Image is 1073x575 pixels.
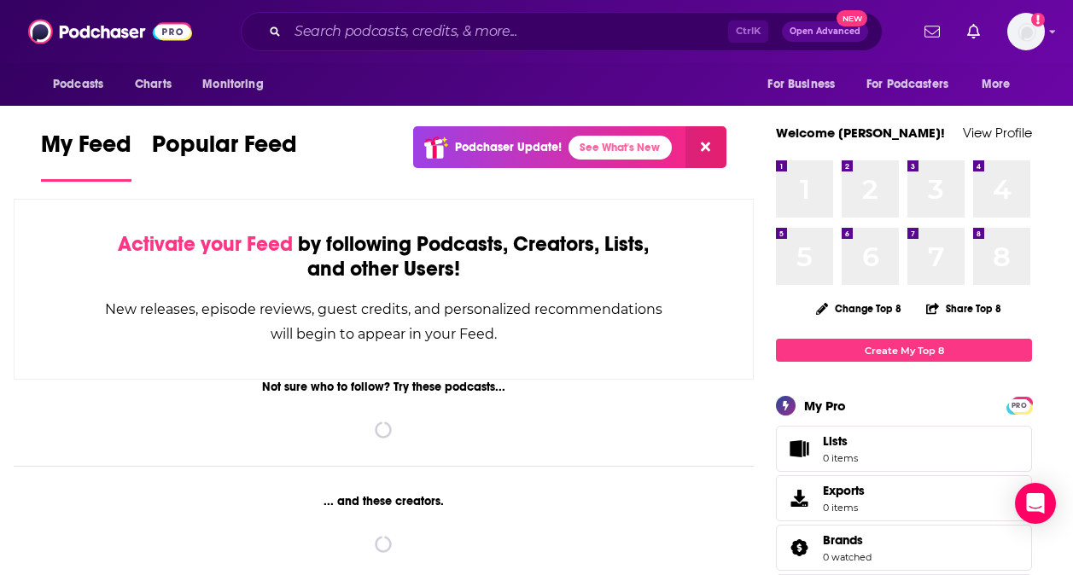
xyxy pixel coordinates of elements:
[1031,13,1045,26] svg: Add a profile image
[776,426,1032,472] a: Lists
[41,130,131,169] span: My Feed
[970,68,1032,101] button: open menu
[100,232,668,282] div: by following Podcasts, Creators, Lists, and other Users!
[982,73,1011,96] span: More
[569,136,672,160] a: See What's New
[14,494,754,508] div: ... and these creators.
[202,73,263,96] span: Monitoring
[100,297,668,346] div: New releases, episode reviews, guest credits, and personalized recommendations will begin to appe...
[190,68,285,101] button: open menu
[804,398,846,414] div: My Pro
[755,68,856,101] button: open menu
[790,27,860,36] span: Open Advanced
[776,525,1032,571] span: Brands
[1007,13,1045,50] button: Show profile menu
[776,475,1032,521] a: Exports
[288,18,728,45] input: Search podcasts, credits, & more...
[152,130,297,182] a: Popular Feed
[823,532,872,548] a: Brands
[14,380,754,394] div: Not sure who to follow? Try these podcasts...
[135,73,172,96] span: Charts
[1015,483,1056,524] div: Open Intercom Messenger
[1009,399,1029,412] span: PRO
[782,486,816,510] span: Exports
[866,73,948,96] span: For Podcasters
[241,12,883,51] div: Search podcasts, credits, & more...
[918,17,947,46] a: Show notifications dropdown
[124,68,182,101] a: Charts
[728,20,768,43] span: Ctrl K
[806,298,912,319] button: Change Top 8
[767,73,835,96] span: For Business
[960,17,987,46] a: Show notifications dropdown
[823,532,863,548] span: Brands
[53,73,103,96] span: Podcasts
[118,231,293,257] span: Activate your Feed
[455,140,562,154] p: Podchaser Update!
[152,130,297,169] span: Popular Feed
[823,452,858,464] span: 0 items
[782,21,868,42] button: Open AdvancedNew
[823,433,848,449] span: Lists
[776,339,1032,362] a: Create My Top 8
[837,10,867,26] span: New
[776,125,945,141] a: Welcome [PERSON_NAME]!
[1007,13,1045,50] span: Logged in as Morgan16
[823,502,865,514] span: 0 items
[925,292,1002,325] button: Share Top 8
[782,437,816,461] span: Lists
[41,130,131,182] a: My Feed
[855,68,973,101] button: open menu
[1007,13,1045,50] img: User Profile
[823,483,865,498] span: Exports
[782,536,816,560] a: Brands
[28,15,192,48] img: Podchaser - Follow, Share and Rate Podcasts
[963,125,1032,141] a: View Profile
[823,551,872,563] a: 0 watched
[41,68,125,101] button: open menu
[1009,398,1029,411] a: PRO
[823,433,858,449] span: Lists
